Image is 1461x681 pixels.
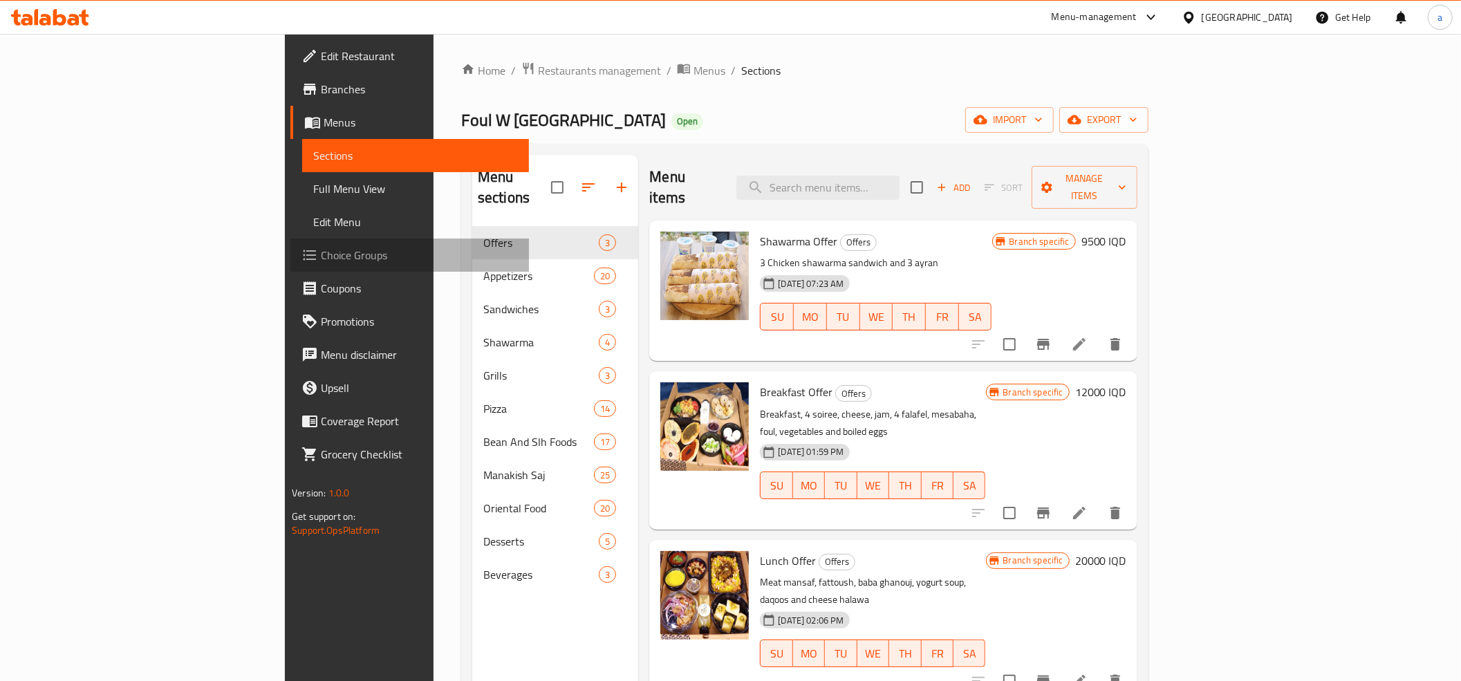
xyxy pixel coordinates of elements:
[1027,328,1060,361] button: Branch-specific-item
[827,303,860,330] button: TU
[760,574,985,608] p: Meat mansaf, fattoush, baba ghanouj, yogurt soup, daqoos and cheese halawa
[1437,10,1442,25] span: a
[472,558,638,591] div: Beverages3
[760,254,992,272] p: 3 Chicken shawarma sandwich and 3 ayran
[671,115,703,127] span: Open
[290,106,529,139] a: Menus
[483,234,599,251] div: Offers
[1027,496,1060,530] button: Branch-specific-item
[835,385,872,402] div: Offers
[819,554,855,570] div: Offers
[825,472,857,499] button: TU
[898,307,920,327] span: TH
[321,380,518,396] span: Upsell
[321,81,518,97] span: Branches
[694,62,725,79] span: Menus
[290,371,529,404] a: Upsell
[483,268,594,284] span: Appetizers
[483,566,599,583] div: Beverages
[594,268,616,284] div: items
[292,521,380,539] a: Support.OpsPlatform
[483,301,599,317] span: Sandwiches
[594,467,616,483] div: items
[649,167,720,208] h2: Menu items
[836,386,871,402] span: Offers
[922,472,953,499] button: FR
[1070,111,1137,129] span: export
[922,640,953,667] button: FR
[1202,10,1293,25] div: [GEOGRAPHIC_DATA]
[521,62,661,80] a: Restaurants management
[1099,496,1132,530] button: delete
[959,644,980,664] span: SA
[483,500,594,516] span: Oriental Food
[760,382,832,402] span: Breakfast Offer
[599,535,615,548] span: 5
[290,239,529,272] a: Choice Groups
[1052,9,1137,26] div: Menu-management
[825,640,857,667] button: TU
[772,614,849,627] span: [DATE] 02:06 PM
[863,644,884,664] span: WE
[290,305,529,338] a: Promotions
[976,177,1032,198] span: Select section first
[860,303,893,330] button: WE
[313,214,518,230] span: Edit Menu
[893,303,926,330] button: TH
[290,404,529,438] a: Coverage Report
[599,336,615,349] span: 4
[472,359,638,392] div: Grills3
[926,303,959,330] button: FR
[953,640,985,667] button: SA
[998,554,1069,567] span: Branch specific
[902,173,931,202] span: Select section
[660,551,749,640] img: Lunch Offer
[677,62,725,80] a: Menus
[830,644,851,664] span: TU
[328,484,350,502] span: 1.0.0
[863,476,884,496] span: WE
[889,640,921,667] button: TH
[760,406,985,440] p: Breakfast, 4 soiree, cheese, jam, 4 falafel, mesabaha, foul, vegetables and boiled eggs
[483,533,599,550] span: Desserts
[599,303,615,316] span: 3
[841,234,876,250] span: Offers
[895,644,915,664] span: TH
[766,644,787,664] span: SU
[793,472,825,499] button: MO
[483,367,599,384] div: Grills
[927,644,948,664] span: FR
[472,221,638,597] nav: Menu sections
[472,458,638,492] div: Manakish Saj25
[1043,170,1126,205] span: Manage items
[931,177,976,198] button: Add
[472,226,638,259] div: Offers3
[594,400,616,417] div: items
[595,402,615,416] span: 14
[953,472,985,499] button: SA
[866,307,888,327] span: WE
[1059,107,1148,133] button: export
[667,62,671,79] li: /
[594,500,616,516] div: items
[660,382,749,471] img: Breakfast Offer
[290,272,529,305] a: Coupons
[472,425,638,458] div: Bean And Slh Foods17
[543,173,572,202] span: Select all sections
[290,39,529,73] a: Edit Restaurant
[1099,328,1132,361] button: delete
[599,568,615,581] span: 3
[595,469,615,482] span: 25
[1071,336,1088,353] a: Edit menu item
[302,172,529,205] a: Full Menu View
[599,334,616,351] div: items
[1004,235,1075,248] span: Branch specific
[1075,551,1126,570] h6: 20000 IQD
[302,205,529,239] a: Edit Menu
[660,232,749,320] img: Shawarma Offer
[595,436,615,449] span: 17
[830,476,851,496] span: TU
[461,104,666,136] span: Foul W [GEOGRAPHIC_DATA]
